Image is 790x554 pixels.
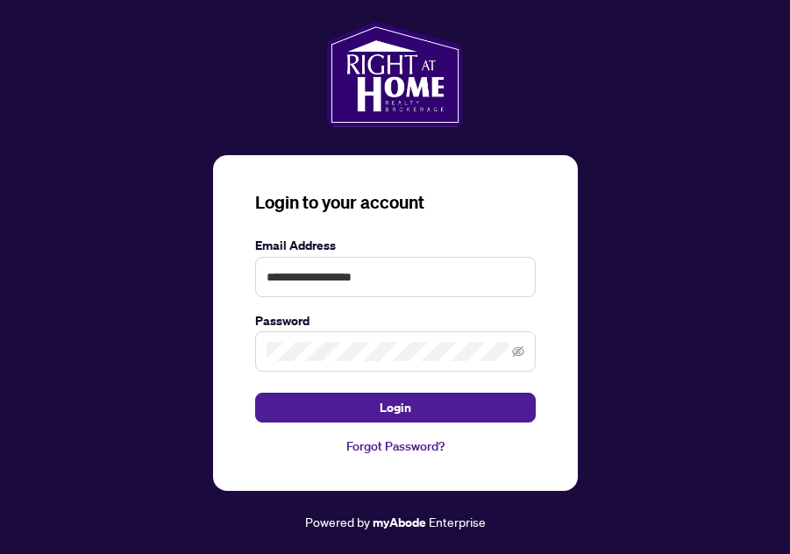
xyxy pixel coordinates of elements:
button: Login [255,393,536,423]
span: eye-invisible [512,345,524,358]
label: Email Address [255,236,536,255]
img: ma-logo [327,22,463,127]
a: Forgot Password? [255,437,536,456]
label: Password [255,311,536,330]
span: Enterprise [429,514,486,529]
span: Login [380,394,411,422]
h3: Login to your account [255,190,536,215]
span: Powered by [305,514,370,529]
a: myAbode [373,513,426,532]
